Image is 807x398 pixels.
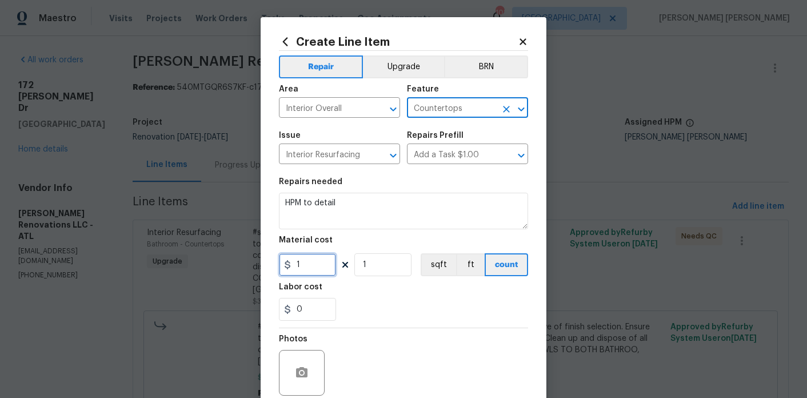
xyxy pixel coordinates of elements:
h5: Labor cost [279,283,322,291]
h5: Repairs needed [279,178,342,186]
button: Upgrade [363,55,445,78]
button: ft [456,253,485,276]
h2: Create Line Item [279,35,518,48]
button: Open [385,101,401,117]
button: count [485,253,528,276]
button: Open [513,101,529,117]
h5: Repairs Prefill [407,132,464,140]
button: Repair [279,55,363,78]
button: Open [513,148,529,164]
button: Open [385,148,401,164]
h5: Material cost [279,236,333,244]
h5: Photos [279,335,307,343]
h5: Feature [407,85,439,93]
button: Clear [498,101,514,117]
textarea: HPM to detail [279,193,528,229]
h5: Issue [279,132,301,140]
h5: Area [279,85,298,93]
button: sqft [421,253,456,276]
button: BRN [444,55,528,78]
